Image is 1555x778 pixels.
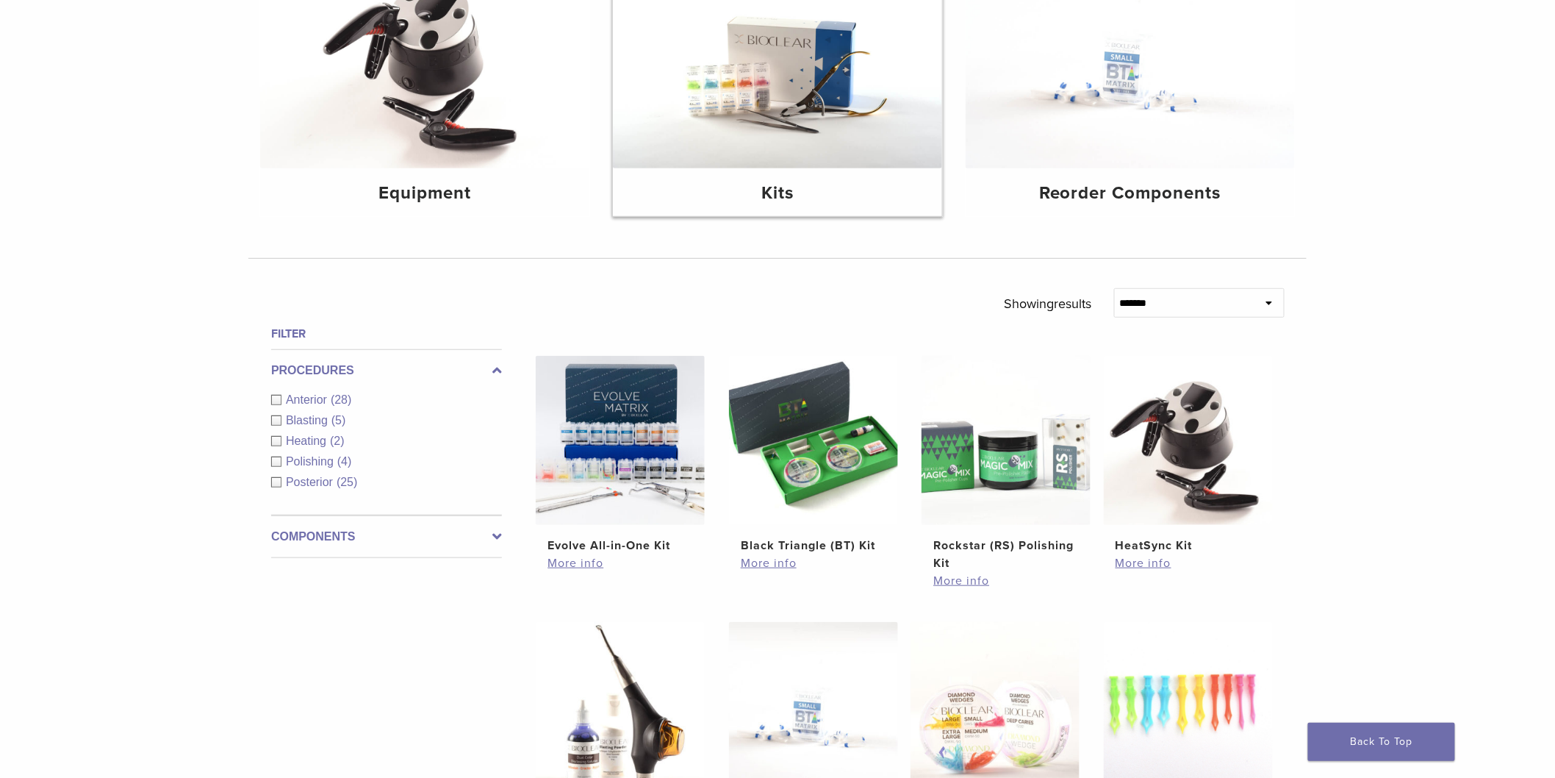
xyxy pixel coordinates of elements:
h2: Rockstar (RS) Polishing Kit [933,537,1079,572]
a: Rockstar (RS) Polishing KitRockstar (RS) Polishing Kit [921,356,1092,572]
span: Posterior [286,476,337,488]
a: Back To Top [1308,723,1455,761]
span: Heating [286,435,330,447]
label: Components [271,528,502,546]
span: (2) [330,435,345,447]
a: More info [741,554,886,572]
a: Evolve All-in-One KitEvolve All-in-One Kit [535,356,706,554]
span: Polishing [286,455,337,468]
span: Blasting [286,414,331,427]
img: Rockstar (RS) Polishing Kit [922,356,1091,525]
a: More info [933,572,1079,590]
h4: Kits [625,180,930,207]
h4: Filter [271,325,502,343]
span: (5) [331,414,346,427]
p: Showing results [1005,288,1092,319]
h4: Reorder Components [977,180,1283,207]
h4: Equipment [272,180,578,207]
span: Anterior [286,393,331,406]
h2: Evolve All-in-One Kit [547,537,693,554]
img: Black Triangle (BT) Kit [729,356,898,525]
a: More info [1116,554,1261,572]
a: More info [547,554,693,572]
a: Black Triangle (BT) KitBlack Triangle (BT) Kit [728,356,899,554]
img: Evolve All-in-One Kit [536,356,705,525]
img: HeatSync Kit [1104,356,1273,525]
label: Procedures [271,362,502,379]
h2: Black Triangle (BT) Kit [741,537,886,554]
span: (28) [331,393,351,406]
span: (4) [337,455,352,468]
h2: HeatSync Kit [1116,537,1261,554]
a: HeatSync KitHeatSync Kit [1103,356,1274,554]
span: (25) [337,476,357,488]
